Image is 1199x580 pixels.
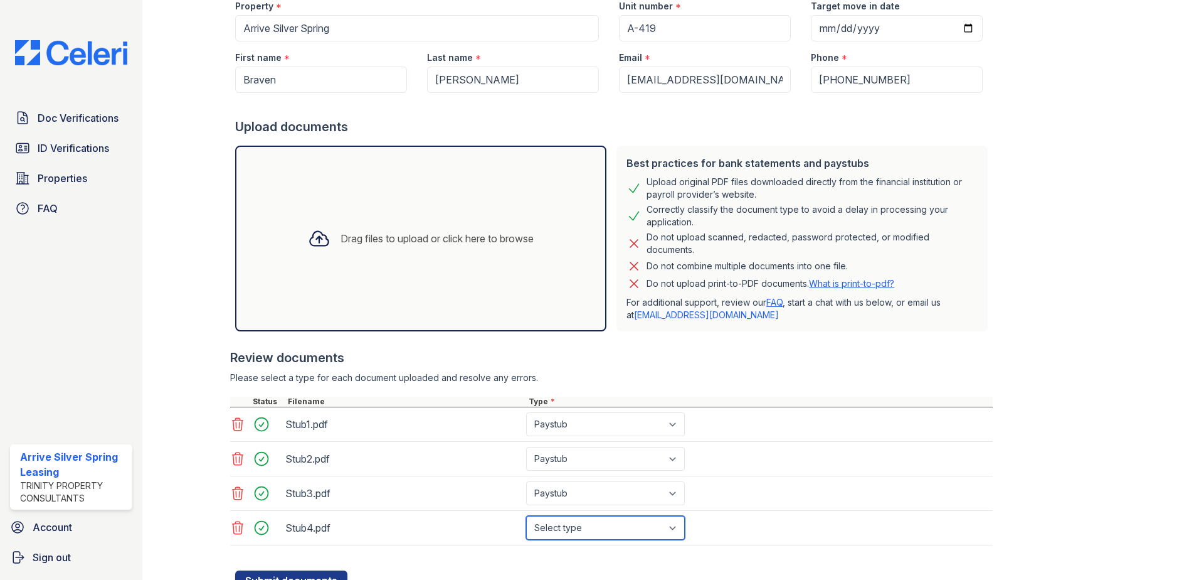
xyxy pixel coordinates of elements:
div: Drag files to upload or click here to browse [341,231,534,246]
span: ID Verifications [38,141,109,156]
div: Do not combine multiple documents into one file. [647,259,848,274]
div: Do not upload scanned, redacted, password protected, or modified documents. [647,231,978,256]
div: Please select a type for each document uploaded and resolve any errors. [230,372,993,384]
a: Sign out [5,545,137,570]
span: FAQ [38,201,58,216]
div: Stub4.pdf [285,518,521,538]
div: Status [250,397,285,407]
a: [EMAIL_ADDRESS][DOMAIN_NAME] [634,309,779,320]
div: Upload documents [235,118,993,136]
div: Upload original PDF files downloaded directly from the financial institution or payroll provider’... [647,176,978,201]
a: FAQ [766,297,783,308]
label: Email [619,51,642,64]
p: Do not upload print-to-PDF documents. [647,277,894,290]
div: Type [526,397,993,407]
a: What is print-to-pdf? [809,278,894,289]
label: Phone [811,51,839,64]
a: Account [5,515,137,540]
span: Account [33,520,72,535]
a: ID Verifications [10,136,132,161]
div: Correctly classify the document type to avoid a delay in processing your application. [647,203,978,228]
span: Properties [38,171,87,186]
label: First name [235,51,282,64]
div: Filename [285,397,526,407]
div: Best practices for bank statements and paystubs [626,156,978,171]
a: FAQ [10,196,132,221]
div: Stub2.pdf [285,449,521,469]
div: Review documents [230,349,993,367]
a: Properties [10,166,132,191]
div: Stub3.pdf [285,483,521,503]
label: Last name [427,51,473,64]
span: Sign out [33,550,71,565]
a: Doc Verifications [10,105,132,131]
span: Doc Verifications [38,110,119,126]
p: For additional support, review our , start a chat with us below, or email us at [626,296,978,321]
div: Arrive Silver Spring Leasing [20,449,127,480]
div: Trinity Property Consultants [20,480,127,505]
div: Stub1.pdf [285,414,521,434]
img: CE_Logo_Blue-a8612792a0a2168367f1c8372b55b34899dd931a85d93a1a3d3e32e68fde9ad4.png [5,40,137,65]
